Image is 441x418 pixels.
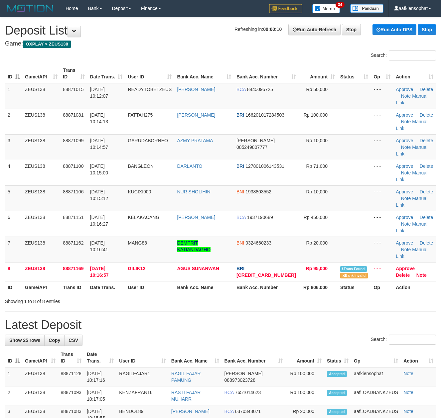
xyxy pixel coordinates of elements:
td: - - - [371,237,393,262]
span: KELAKACANG [128,215,159,220]
th: ID [5,281,22,293]
span: Accepted [327,371,347,377]
th: Bank Acc. Number: activate to sort column ascending [234,64,299,83]
span: MANG88 [128,240,147,246]
span: Rp 10,000 [306,138,328,143]
a: Manual Link [396,247,427,259]
td: ZEUS138 [22,237,60,262]
a: Note [401,145,411,150]
span: Copy 1937190689 to clipboard [247,215,273,220]
a: [PERSON_NAME] [177,112,215,118]
th: Trans ID: activate to sort column ascending [58,348,84,367]
th: Action: activate to sort column ascending [393,64,436,83]
th: Bank Acc. Number: activate to sort column ascending [222,348,286,367]
span: [DATE] 10:16:57 [90,266,109,278]
th: Bank Acc. Name: activate to sort column ascending [169,348,222,367]
td: 5 [5,185,22,211]
td: 2 [5,109,22,134]
a: Manual Link [396,196,427,208]
a: Delete [420,138,433,143]
a: Approve [396,138,413,143]
a: Manual Link [396,93,427,105]
th: Status: activate to sort column ascending [324,348,351,367]
span: BNI [236,240,244,246]
span: 88871015 [63,87,83,92]
span: BRI [236,163,244,169]
span: Rp 20,000 [306,240,328,246]
a: RASTI FAJAR MUHARR [171,390,201,402]
td: 2 [5,386,22,405]
a: Delete [420,112,433,118]
th: Date Trans.: activate to sort column ascending [87,64,125,83]
img: Feedback.jpg [269,4,302,13]
td: aafkiensophat [351,367,401,386]
span: 88871081 [63,112,83,118]
a: Delete [420,215,433,220]
td: ZEUS138 [22,185,60,211]
span: 88871099 [63,138,83,143]
a: DEMPRIT KATIANDAGHO [177,240,211,252]
a: [PERSON_NAME] [177,215,215,220]
td: 8 [5,262,22,281]
a: Note [403,409,413,414]
a: Delete [420,240,433,246]
span: 34 [336,2,345,8]
span: BRI [236,112,244,118]
td: 1 [5,83,22,109]
a: Delete [396,272,410,278]
span: BCA [236,87,246,92]
label: Search: [371,335,436,345]
td: ZEUS138 [22,83,60,109]
span: Accepted [327,409,347,415]
span: 88871162 [63,240,83,246]
td: ZEUS138 [22,386,58,405]
a: Note [401,93,411,99]
a: Note [401,119,411,124]
a: DARLANTO [177,163,202,169]
a: CSV [64,335,82,346]
a: Approve [396,112,413,118]
td: ZEUS138 [22,211,60,237]
img: panduan.png [350,4,383,13]
td: 7 [5,237,22,262]
span: BRI [236,266,244,271]
span: [PERSON_NAME] [224,371,263,376]
a: AZMY PRATAMA [177,138,213,143]
th: Amount: activate to sort column ascending [299,64,338,83]
a: Show 25 rows [5,335,45,346]
span: [DATE] 10:14:13 [90,112,108,124]
td: - - - [371,83,393,109]
th: Op: activate to sort column ascending [371,64,393,83]
a: Manual Link [396,119,427,131]
a: Note [401,247,411,252]
a: Manual Link [396,221,427,233]
span: KUCIXI900 [128,189,151,194]
a: Note [416,272,427,278]
span: Accepted [327,390,347,396]
a: Copy [44,335,65,346]
span: BANGLEON [128,163,154,169]
td: 3 [5,134,22,160]
th: Op: activate to sort column ascending [351,348,401,367]
th: Date Trans. [87,281,125,293]
td: Rp 100,000 [285,367,324,386]
td: ZEUS138 [22,367,58,386]
span: Rp 50,000 [306,87,328,92]
span: Copy 0324660233 to clipboard [245,240,271,246]
span: GILIK12 [128,266,145,271]
th: Action: activate to sort column ascending [401,348,436,367]
span: 88871106 [63,189,83,194]
span: [DATE] 10:15:00 [90,163,108,175]
span: BCA [224,409,234,414]
h4: Game: [5,41,436,47]
td: 1 [5,367,22,386]
span: Rp 450,000 [304,215,328,220]
span: 88871151 [63,215,83,220]
a: Stop [342,24,361,35]
span: OXPLAY > ZEUS138 [23,41,71,48]
a: Stop [418,24,436,35]
th: Bank Acc. Name [174,281,234,293]
a: [PERSON_NAME] [171,409,210,414]
span: CSV [69,338,78,343]
span: Copy 166201017284503 to clipboard [245,112,284,118]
